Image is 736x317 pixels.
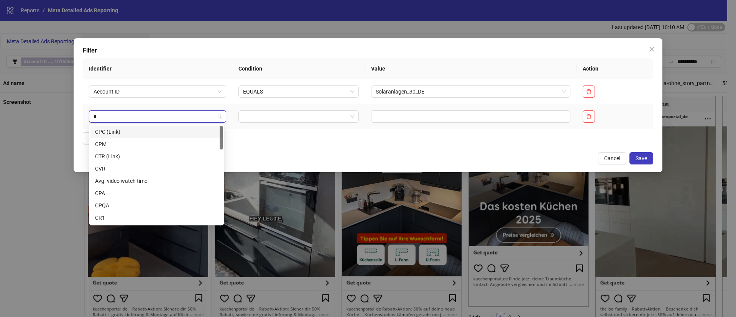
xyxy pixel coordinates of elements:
div: CR1 [95,214,218,222]
span: Solaranlagen_30_DE [376,86,566,97]
span: Cancel [604,155,620,161]
div: Avg. video watch time [90,175,223,187]
div: Filter [83,46,653,55]
span: Account ID [94,86,222,97]
button: Save [629,152,653,164]
div: CPC (Link) [95,128,218,136]
button: Cancel [598,152,626,164]
div: CPM [90,138,223,150]
button: Add [83,132,113,145]
div: CPC (Link) [90,126,223,138]
div: CTR (Link) [90,150,223,163]
th: Condition [232,58,365,79]
div: CVR [90,163,223,175]
div: CVR [95,164,218,173]
th: Action [577,58,653,79]
div: CPQA [95,201,218,210]
th: Identifier [83,58,232,79]
div: CPA [90,187,223,199]
button: Close [646,43,658,55]
div: CR1 [90,212,223,224]
div: Avg. video watch time [95,177,218,185]
div: CPM [95,140,218,148]
span: Save [636,155,647,161]
div: CTR (Link) [95,152,218,161]
span: EQUALS [243,86,354,97]
th: Value [365,58,577,79]
span: delete [586,89,591,94]
span: delete [586,114,591,119]
div: CPQA [90,199,223,212]
span: close [649,46,655,52]
div: CPA [95,189,218,197]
